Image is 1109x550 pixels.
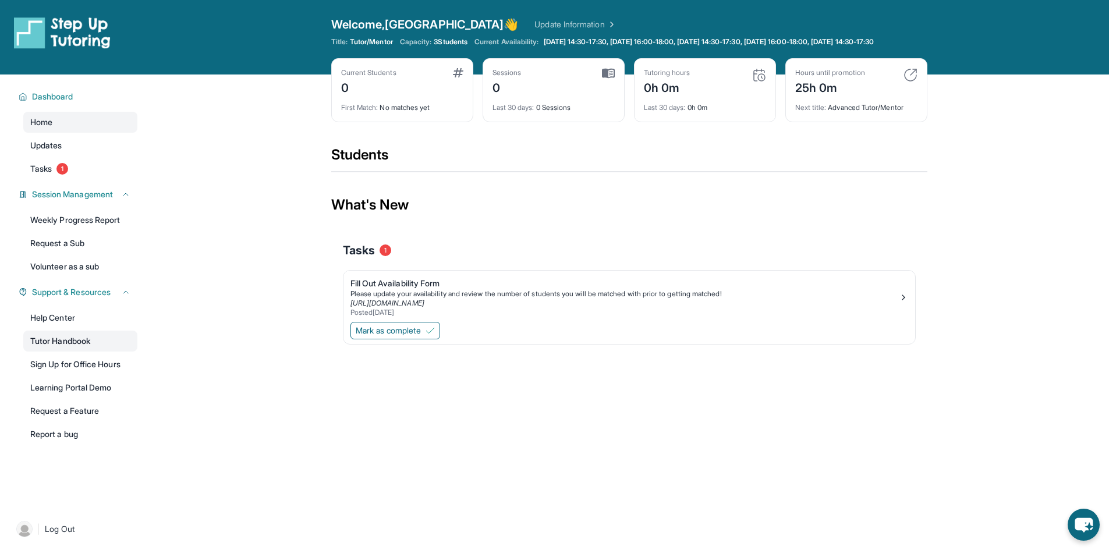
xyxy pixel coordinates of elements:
[350,278,899,289] div: Fill Out Availability Form
[23,307,137,328] a: Help Center
[23,354,137,375] a: Sign Up for Office Hours
[341,77,396,96] div: 0
[795,77,865,96] div: 25h 0m
[23,233,137,254] a: Request a Sub
[32,189,113,200] span: Session Management
[341,103,378,112] span: First Match :
[602,68,615,79] img: card
[904,68,917,82] img: card
[644,77,690,96] div: 0h 0m
[380,244,391,256] span: 1
[341,96,463,112] div: No matches yet
[541,37,877,47] a: [DATE] 14:30-17:30, [DATE] 16:00-18:00, [DATE] 14:30-17:30, [DATE] 16:00-18:00, [DATE] 14:30-17:30
[23,158,137,179] a: Tasks1
[350,322,440,339] button: Mark as complete
[32,91,73,102] span: Dashboard
[23,400,137,421] a: Request a Feature
[23,112,137,133] a: Home
[356,325,421,336] span: Mark as complete
[493,96,615,112] div: 0 Sessions
[27,189,130,200] button: Session Management
[350,299,424,307] a: [URL][DOMAIN_NAME]
[56,163,68,175] span: 1
[493,68,522,77] div: Sessions
[37,522,40,536] span: |
[474,37,538,47] span: Current Availability:
[605,19,616,30] img: Chevron Right
[23,210,137,230] a: Weekly Progress Report
[12,516,137,542] a: |Log Out
[23,377,137,398] a: Learning Portal Demo
[331,146,927,171] div: Students
[30,163,52,175] span: Tasks
[30,140,62,151] span: Updates
[32,286,111,298] span: Support & Resources
[644,68,690,77] div: Tutoring hours
[331,179,927,230] div: What's New
[795,103,827,112] span: Next title :
[350,37,393,47] span: Tutor/Mentor
[23,256,137,277] a: Volunteer as a sub
[45,523,75,535] span: Log Out
[331,16,519,33] span: Welcome, [GEOGRAPHIC_DATA] 👋
[27,286,130,298] button: Support & Resources
[23,331,137,352] a: Tutor Handbook
[534,19,616,30] a: Update Information
[434,37,467,47] span: 3 Students
[493,77,522,96] div: 0
[795,96,917,112] div: Advanced Tutor/Mentor
[350,289,899,299] div: Please update your availability and review the number of students you will be matched with prior ...
[331,37,348,47] span: Title:
[350,308,899,317] div: Posted [DATE]
[644,96,766,112] div: 0h 0m
[544,37,874,47] span: [DATE] 14:30-17:30, [DATE] 16:00-18:00, [DATE] 14:30-17:30, [DATE] 16:00-18:00, [DATE] 14:30-17:30
[426,326,435,335] img: Mark as complete
[23,424,137,445] a: Report a bug
[343,242,375,258] span: Tasks
[16,521,33,537] img: user-img
[752,68,766,82] img: card
[400,37,432,47] span: Capacity:
[341,68,396,77] div: Current Students
[1068,509,1100,541] button: chat-button
[795,68,865,77] div: Hours until promotion
[644,103,686,112] span: Last 30 days :
[23,135,137,156] a: Updates
[14,16,111,49] img: logo
[453,68,463,77] img: card
[27,91,130,102] button: Dashboard
[493,103,534,112] span: Last 30 days :
[343,271,915,320] a: Fill Out Availability FormPlease update your availability and review the number of students you w...
[30,116,52,128] span: Home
